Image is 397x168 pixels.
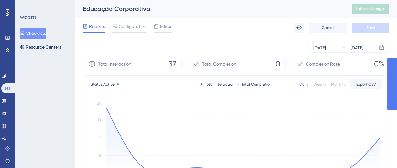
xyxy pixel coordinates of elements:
[20,28,46,39] button: Checklists
[98,118,101,122] tspan: 18
[309,23,347,33] button: Cancel
[202,60,236,68] span: Total Completion
[314,82,326,87] div: Weekly
[356,82,376,87] span: Export CSV
[98,60,131,68] span: Total Interaction
[201,82,234,87] div: Total Interaction
[351,44,363,51] div: [DATE]
[119,23,146,30] span: Configuration
[20,15,36,20] div: WIDGETS
[331,82,345,87] div: Monthly
[169,59,176,69] span: 37
[299,82,308,87] div: Daily
[237,82,272,87] div: Total Completion
[306,60,340,68] span: Completion Rate
[103,82,115,87] span: Active
[83,4,336,13] div: Educação Corporativa
[371,143,389,162] iframe: UserGuiding AI Assistant Launcher
[97,101,101,106] tspan: 24
[20,41,61,53] button: Resource Centers
[350,79,382,89] button: Export CSV
[160,23,172,30] span: Editor
[276,59,280,69] span: 0
[91,82,115,87] span: Status:
[89,23,105,30] span: Reports
[366,25,375,30] span: Save
[356,6,386,11] span: Publish Changes
[99,154,101,158] tspan: 6
[352,23,389,33] button: Save
[374,59,384,69] span: 0%
[352,4,389,14] button: Publish Changes
[313,44,326,51] div: [DATE]
[98,136,101,140] tspan: 12
[322,25,335,30] span: Cancel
